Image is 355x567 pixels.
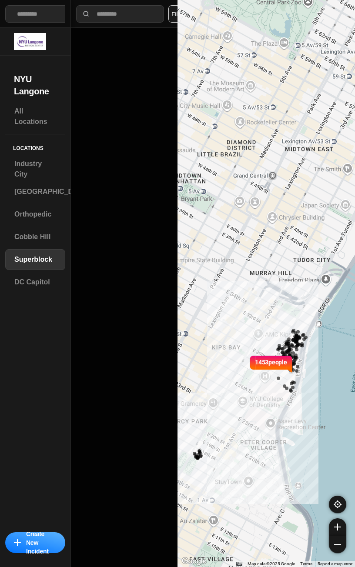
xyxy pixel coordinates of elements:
[14,106,56,127] h3: All Locations
[14,187,89,197] h3: [GEOGRAPHIC_DATA]
[5,106,65,127] a: All Locations
[14,232,56,242] h3: Cobble Hill
[318,561,352,566] a: Report a map error
[5,204,65,225] a: Orthopedic
[329,536,346,553] button: zoom-out
[168,5,188,23] button: Filter
[248,561,295,566] span: Map data ©2025 Google
[248,354,255,374] img: notch
[14,33,46,50] img: logo
[5,134,65,159] h5: Locations
[14,254,56,265] h3: Superblock
[5,249,65,270] a: Superblock
[5,159,65,180] a: Industry City
[5,181,65,202] a: [GEOGRAPHIC_DATA]
[300,561,312,566] a: Terms (opens in new tab)
[236,561,242,567] button: Keyboard shortcuts
[26,530,57,556] p: Create New Incident
[329,496,346,513] button: recenter
[334,541,341,548] img: zoom-out
[14,539,21,546] img: icon
[5,227,65,247] a: Cobble Hill
[14,159,56,180] h3: Industry City
[329,518,346,536] button: zoom-in
[14,73,57,97] h2: NYU Langone
[334,524,341,530] img: zoom-in
[334,500,342,508] img: recenter
[255,358,287,377] p: 1453 people
[14,277,56,287] h3: DC Capitol
[287,354,294,374] img: notch
[5,532,65,553] button: iconCreate New Incident
[82,10,90,18] img: search
[14,209,56,220] h3: Orthopedic
[180,556,208,567] a: Open this area in Google Maps (opens a new window)
[180,556,208,567] img: Google
[5,272,65,293] a: DC Capitol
